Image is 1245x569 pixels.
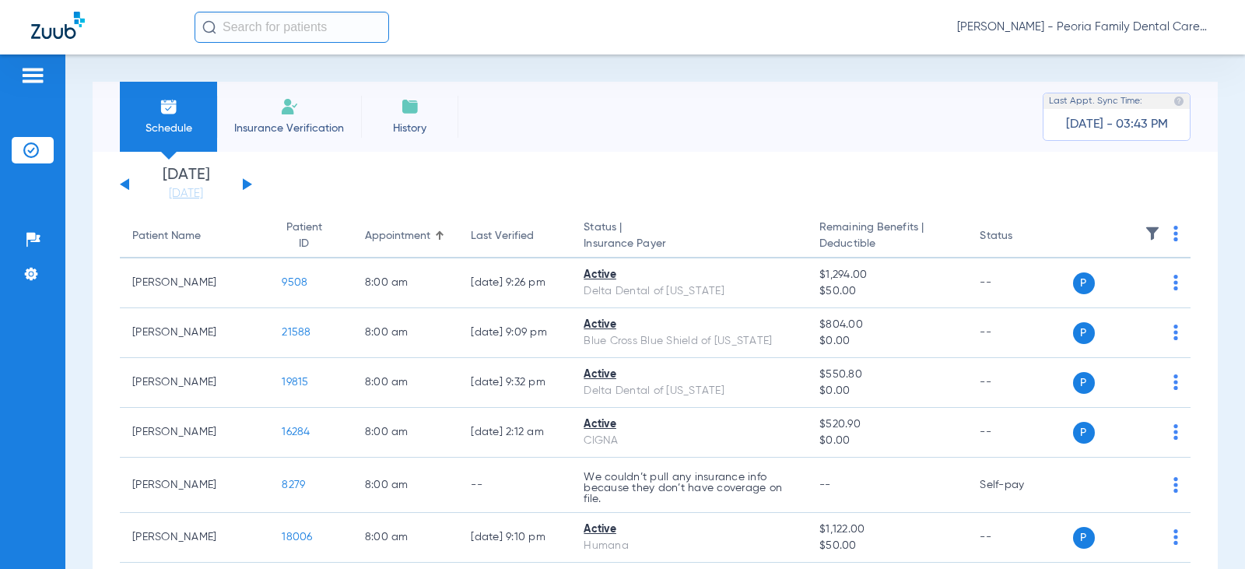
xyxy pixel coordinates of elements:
[571,215,807,258] th: Status |
[282,277,307,288] span: 9508
[471,228,559,244] div: Last Verified
[819,283,955,300] span: $50.00
[807,215,967,258] th: Remaining Benefits |
[280,97,299,116] img: Manual Insurance Verification
[819,383,955,399] span: $0.00
[120,358,269,408] td: [PERSON_NAME]
[31,12,85,39] img: Zuub Logo
[195,12,389,43] input: Search for patients
[352,308,459,358] td: 8:00 AM
[458,458,571,513] td: --
[282,220,325,252] div: Patient ID
[1173,275,1178,290] img: group-dot-blue.svg
[819,522,955,538] span: $1,122.00
[120,308,269,358] td: [PERSON_NAME]
[967,258,1072,308] td: --
[1173,96,1184,107] img: last sync help info
[458,408,571,458] td: [DATE] 2:12 AM
[20,66,45,85] img: hamburger-icon
[1073,527,1095,549] span: P
[160,97,178,116] img: Schedule
[819,333,955,349] span: $0.00
[1173,325,1178,340] img: group-dot-blue.svg
[120,258,269,308] td: [PERSON_NAME]
[584,317,794,333] div: Active
[819,267,955,283] span: $1,294.00
[458,358,571,408] td: [DATE] 9:32 PM
[819,538,955,554] span: $50.00
[584,472,794,504] p: We couldn’t pull any insurance info because they don’t have coverage on file.
[819,433,955,449] span: $0.00
[120,458,269,513] td: [PERSON_NAME]
[282,427,310,437] span: 16284
[967,408,1072,458] td: --
[584,522,794,538] div: Active
[229,121,349,136] span: Insurance Verification
[1173,424,1178,440] img: group-dot-blue.svg
[819,317,955,333] span: $804.00
[967,513,1072,563] td: --
[352,513,459,563] td: 8:00 AM
[401,97,419,116] img: History
[1073,372,1095,394] span: P
[819,479,831,490] span: --
[1073,422,1095,444] span: P
[584,367,794,383] div: Active
[967,308,1072,358] td: --
[1173,226,1178,241] img: group-dot-blue.svg
[1173,529,1178,545] img: group-dot-blue.svg
[1066,117,1168,132] span: [DATE] - 03:43 PM
[352,458,459,513] td: 8:00 AM
[458,513,571,563] td: [DATE] 9:10 PM
[202,20,216,34] img: Search Icon
[471,228,534,244] div: Last Verified
[584,416,794,433] div: Active
[1173,374,1178,390] img: group-dot-blue.svg
[458,258,571,308] td: [DATE] 9:26 PM
[957,19,1214,35] span: [PERSON_NAME] - Peoria Family Dental Care
[132,228,201,244] div: Patient Name
[282,479,305,490] span: 8279
[282,220,339,252] div: Patient ID
[132,121,205,136] span: Schedule
[584,236,794,252] span: Insurance Payer
[373,121,447,136] span: History
[584,433,794,449] div: CIGNA
[584,383,794,399] div: Delta Dental of [US_STATE]
[819,416,955,433] span: $520.90
[584,333,794,349] div: Blue Cross Blue Shield of [US_STATE]
[282,377,308,388] span: 19815
[352,258,459,308] td: 8:00 AM
[1073,322,1095,344] span: P
[352,358,459,408] td: 8:00 AM
[282,532,312,543] span: 18006
[584,538,794,554] div: Humana
[1073,272,1095,294] span: P
[1173,477,1178,493] img: group-dot-blue.svg
[352,408,459,458] td: 8:00 AM
[819,236,955,252] span: Deductible
[819,367,955,383] span: $550.80
[584,283,794,300] div: Delta Dental of [US_STATE]
[967,358,1072,408] td: --
[132,228,257,244] div: Patient Name
[120,513,269,563] td: [PERSON_NAME]
[1049,93,1142,109] span: Last Appt. Sync Time:
[458,308,571,358] td: [DATE] 9:09 PM
[139,186,233,202] a: [DATE]
[365,228,447,244] div: Appointment
[967,458,1072,513] td: Self-pay
[120,408,269,458] td: [PERSON_NAME]
[584,267,794,283] div: Active
[365,228,430,244] div: Appointment
[1145,226,1160,241] img: filter.svg
[967,215,1072,258] th: Status
[282,327,310,338] span: 21588
[139,167,233,202] li: [DATE]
